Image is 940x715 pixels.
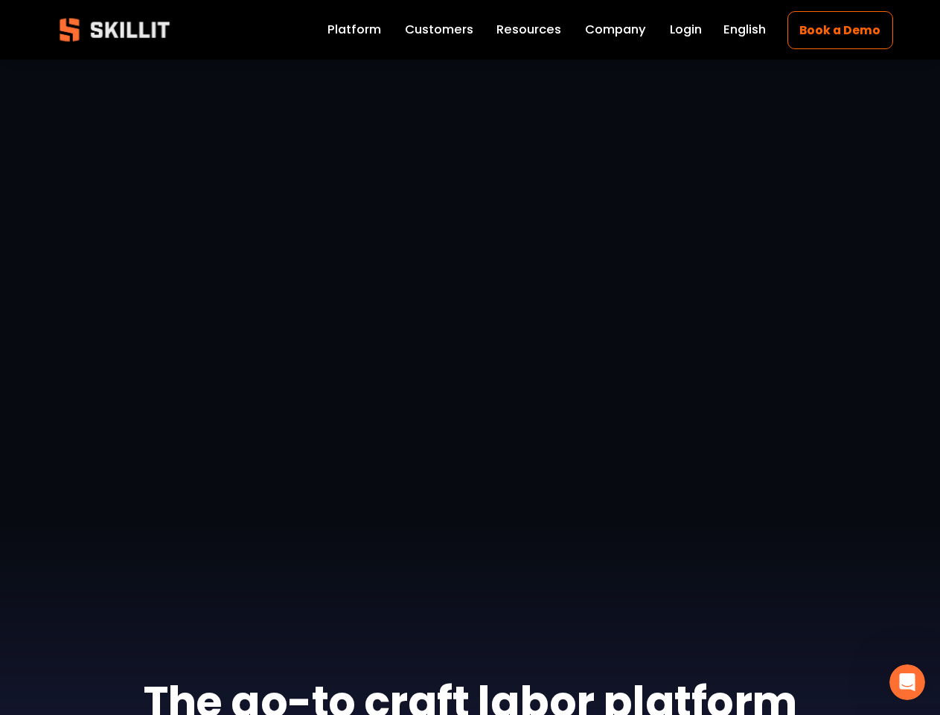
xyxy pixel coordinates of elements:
a: Book a Demo [787,11,893,49]
span: English [723,21,766,39]
a: Login [670,19,702,40]
img: Skillit [47,7,182,52]
a: folder dropdown [496,19,561,40]
a: Company [585,19,646,40]
iframe: Jack Nix Full Interview Skillit Testimonial [47,122,893,598]
span: Resources [496,21,561,39]
a: Customers [405,19,473,40]
a: Platform [327,19,381,40]
div: language picker [723,19,766,40]
iframe: Intercom live chat [889,664,925,700]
